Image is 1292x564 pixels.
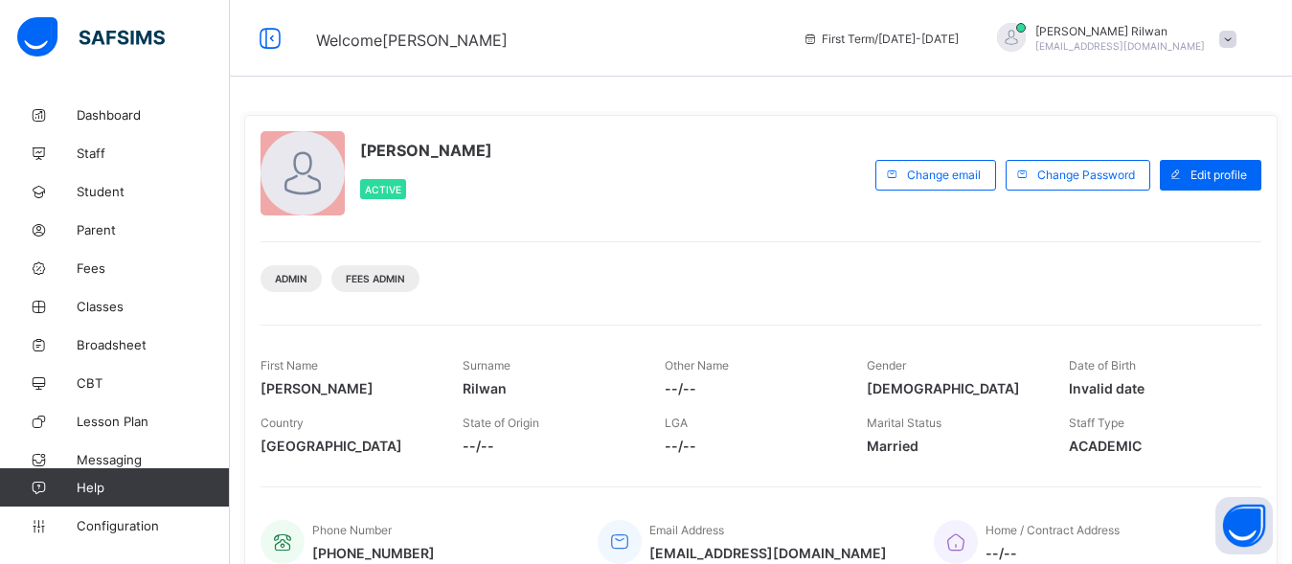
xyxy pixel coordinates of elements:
span: Gender [867,358,906,372]
span: Change Password [1037,168,1135,182]
span: LGA [665,416,688,430]
span: Staff [77,146,230,161]
span: Student [77,184,230,199]
span: Admin [275,273,307,284]
span: Phone Number [312,523,392,537]
span: [EMAIL_ADDRESS][DOMAIN_NAME] [1035,40,1205,52]
span: Configuration [77,518,229,533]
span: First Name [261,358,318,372]
div: Aisha HajjaRilwan [978,23,1246,55]
span: Welcome [PERSON_NAME] [316,31,508,50]
span: Dashboard [77,107,230,123]
span: [PHONE_NUMBER] [312,545,435,561]
span: Broadsheet [77,337,230,352]
span: Lesson Plan [77,414,230,429]
span: Parent [77,222,230,237]
span: Fees Admin [346,273,405,284]
span: Invalid date [1069,380,1242,396]
span: --/-- [665,380,838,396]
span: Help [77,480,229,495]
span: session/term information [803,32,959,46]
span: Marital Status [867,416,941,430]
span: Fees [77,260,230,276]
button: Open asap [1215,497,1273,554]
span: Home / Contract Address [986,523,1120,537]
span: Other Name [665,358,729,372]
span: Messaging [77,452,230,467]
span: Surname [463,358,510,372]
span: Active [365,184,401,195]
span: [PERSON_NAME] [261,380,434,396]
span: Date of Birth [1069,358,1136,372]
span: ACADEMIC [1069,438,1242,454]
span: Classes [77,299,230,314]
span: [PERSON_NAME] Rilwan [1035,24,1205,38]
span: Staff Type [1069,416,1124,430]
span: --/-- [463,438,636,454]
span: [DEMOGRAPHIC_DATA] [867,380,1040,396]
span: CBT [77,375,230,391]
span: Country [261,416,304,430]
span: [EMAIL_ADDRESS][DOMAIN_NAME] [649,545,887,561]
span: [PERSON_NAME] [360,141,492,160]
span: Edit profile [1190,168,1247,182]
span: [GEOGRAPHIC_DATA] [261,438,434,454]
img: safsims [17,17,165,57]
span: State of Origin [463,416,539,430]
span: Email Address [649,523,724,537]
span: Rilwan [463,380,636,396]
span: Change email [907,168,981,182]
span: Married [867,438,1040,454]
span: --/-- [986,545,1120,561]
span: --/-- [665,438,838,454]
